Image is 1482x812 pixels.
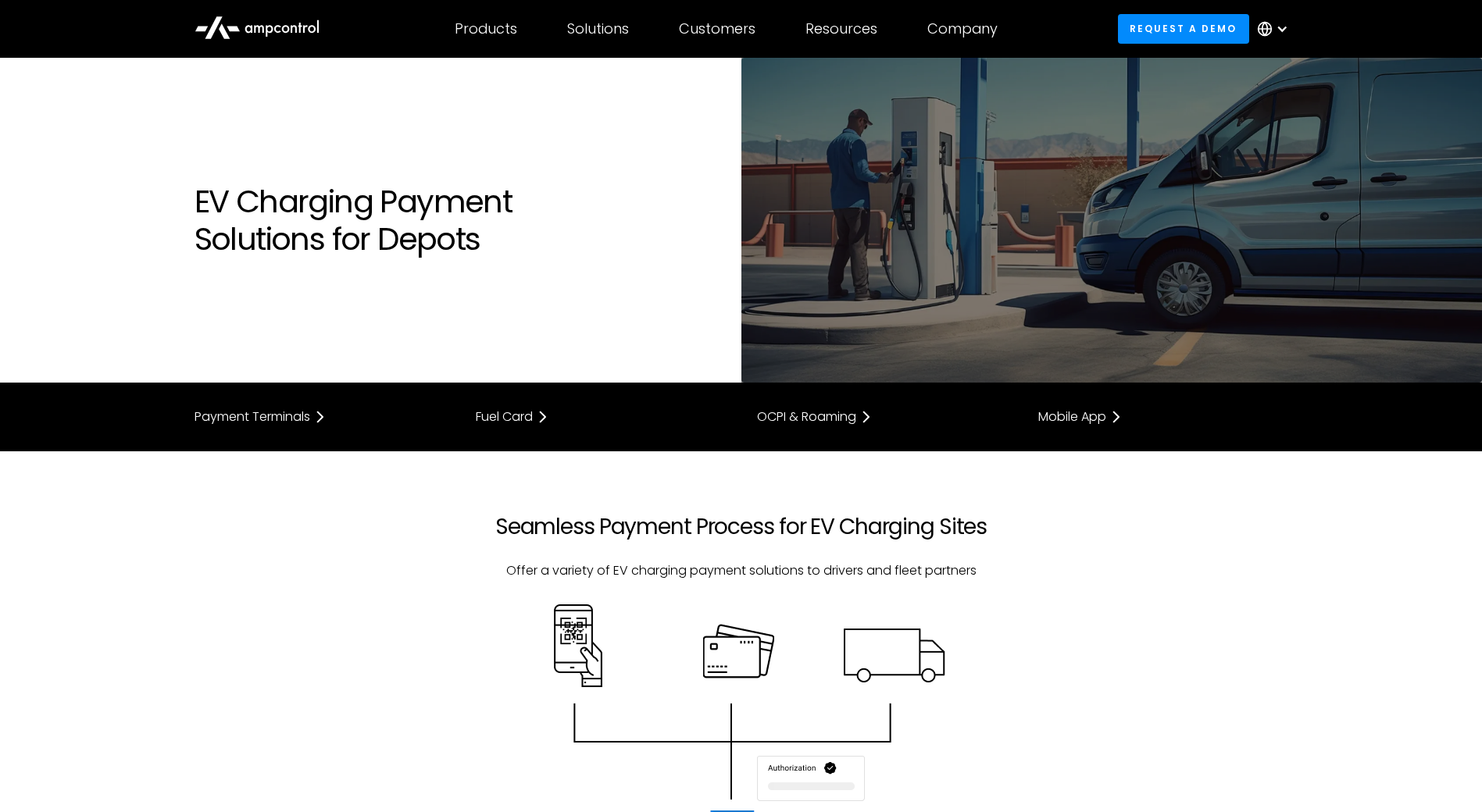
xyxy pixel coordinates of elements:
div: Customers [679,20,755,37]
h2: Seamless Payment Process for EV Charging Sites [476,514,1007,540]
div: Payment Terminals [195,411,310,423]
div: Company [927,20,998,37]
h1: EV Charging Payment Solutions for Depots [195,183,726,258]
div: Resources [805,20,877,37]
div: Products [455,20,517,37]
div: Mobile App [1038,411,1106,423]
a: Request a demo [1118,14,1249,43]
p: Offer a variety of EV charging payment solutions to drivers and fleet partners [476,562,1007,579]
div: Solutions [567,20,629,37]
a: Fuel Card [476,408,726,426]
a: Payment Terminals [195,408,445,426]
a: OCPI & Roaming [757,408,1007,426]
div: Fuel Card [476,411,533,423]
a: Mobile App [1038,408,1288,426]
div: OCPI & Roaming [757,411,856,423]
